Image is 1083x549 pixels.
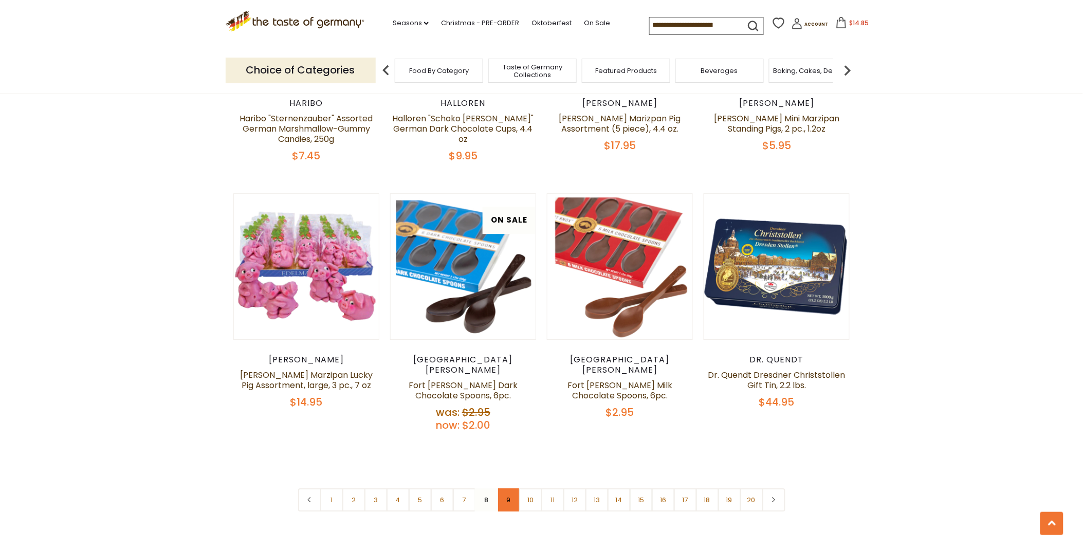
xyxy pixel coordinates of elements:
a: Christmas - PRE-ORDER [441,17,519,29]
img: Funsch Marzipan Lucky Pig Assortment, large, 3 pc., 7 oz [234,194,379,339]
div: Dr. Quendt [704,355,850,365]
img: next arrow [837,60,858,81]
span: $14.85 [849,19,869,27]
div: Haribo [233,98,380,108]
a: Food By Category [409,67,469,75]
a: 17 [674,488,697,511]
a: 14 [608,488,631,511]
a: Dr. Quendt Dresdner Christstollen Gift Tin, 2.2 lbs. [708,369,846,391]
span: $7.45 [292,149,320,163]
a: Account [792,18,829,33]
a: 10 [519,488,542,511]
a: Baking, Cakes, Desserts [774,67,853,75]
img: Fort Knox Dark Chocolate Spoons, 6pc. [391,194,536,339]
img: Fort Knox Milk Chocolate Spoons, 6pc. [547,194,693,339]
a: Oktoberfest [531,17,572,29]
div: [GEOGRAPHIC_DATA][PERSON_NAME] [390,355,537,375]
a: Fort [PERSON_NAME] Dark Chocolate Spoons, 6pc. [409,379,518,401]
a: Fort [PERSON_NAME] Milk Chocolate Spoons, 6pc. [567,379,672,401]
a: 5 [409,488,432,511]
a: 19 [718,488,741,511]
label: Now: [436,418,460,432]
a: Featured Products [595,67,657,75]
button: $14.85 [831,17,874,32]
span: $2.00 [462,418,490,432]
a: 11 [541,488,564,511]
a: 18 [696,488,719,511]
span: $2.95 [462,405,490,419]
a: On Sale [584,17,610,29]
img: previous arrow [376,60,396,81]
a: [PERSON_NAME] Marzipan Lucky Pig Assortment, large, 3 pc., 7 oz [240,369,373,391]
span: $17.95 [604,138,636,153]
a: [PERSON_NAME] Mini Marzipan Standing Pigs, 2 pc., 1.2oz [714,113,839,135]
a: Haribo "Sternenzauber" Assorted German Marshmallow-Gummy Candies, 250g [240,113,373,145]
a: 2 [342,488,365,511]
a: 16 [652,488,675,511]
a: Seasons [393,17,429,29]
span: Account [805,22,829,27]
p: Choice of Categories [226,58,376,83]
a: Halloren "Schoko [PERSON_NAME]" German Dark Chocolate Cups, 4.4 oz [392,113,534,145]
span: $5.95 [762,138,791,153]
div: [PERSON_NAME] [547,98,693,108]
div: [PERSON_NAME] [233,355,380,365]
a: Taste of Germany Collections [491,63,574,79]
span: $44.95 [759,395,795,409]
span: $9.95 [449,149,478,163]
a: 7 [453,488,476,511]
a: [PERSON_NAME] Marizpan Pig Assortment (5 piece), 4.4 oz. [559,113,681,135]
div: [PERSON_NAME] [704,98,850,108]
a: 13 [585,488,609,511]
a: 20 [740,488,763,511]
span: $14.95 [290,395,322,409]
span: $2.95 [606,405,634,419]
a: 9 [497,488,520,511]
a: 15 [630,488,653,511]
a: Beverages [701,67,738,75]
a: 3 [364,488,388,511]
div: Halloren [390,98,537,108]
a: 4 [387,488,410,511]
a: 6 [431,488,454,511]
div: [GEOGRAPHIC_DATA][PERSON_NAME] [547,355,693,375]
img: Dr. Quendt Dresdner Christstollen Gift Tin, 2.2 lbs. [704,194,850,339]
a: 12 [563,488,586,511]
a: 1 [320,488,343,511]
label: Was: [436,405,460,419]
